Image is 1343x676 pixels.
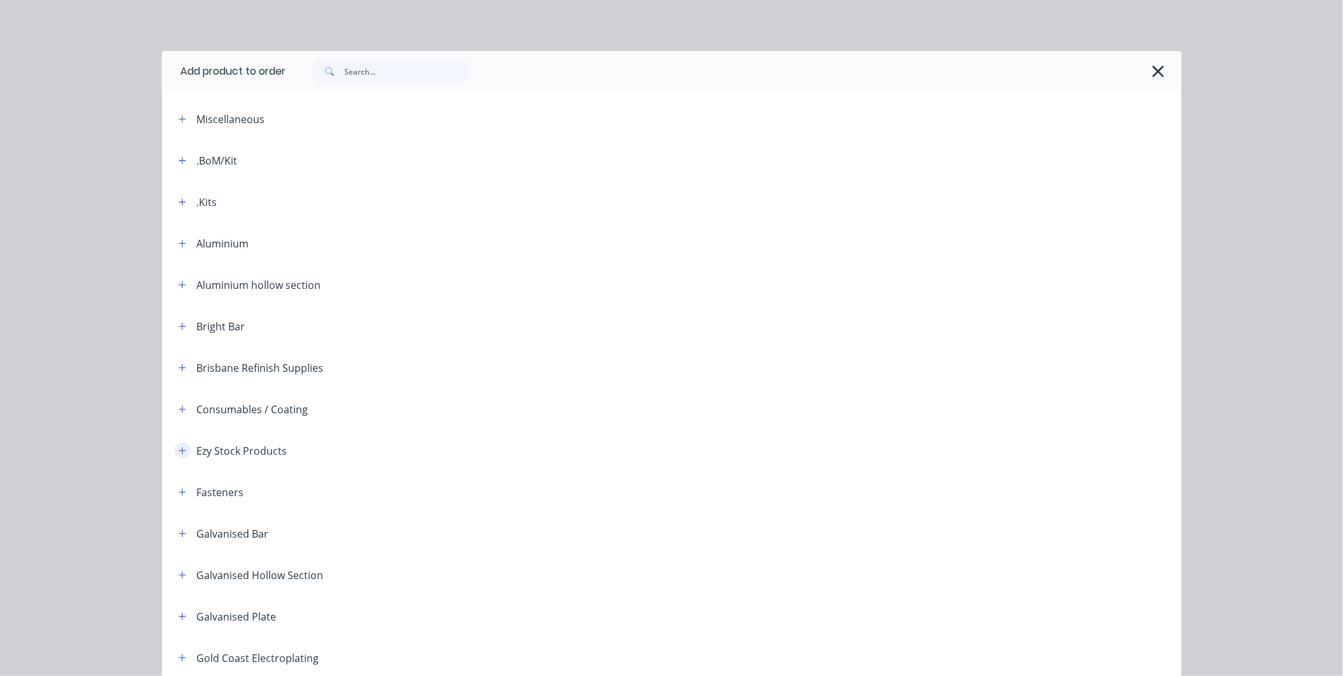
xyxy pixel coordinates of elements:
[197,650,319,666] div: Gold Coast Electroplating
[197,402,309,417] div: Consumables / Coating
[197,609,277,624] div: Galvanised Plate
[345,59,471,84] input: Search...
[197,360,324,376] div: Brisbane Refinish Supplies
[197,195,217,210] div: .Kits
[197,526,269,541] div: Galvanised Bar
[162,51,286,92] div: Add product to order
[197,153,238,168] div: .BoM/Kit
[197,568,324,583] div: Galvanised Hollow Section
[197,485,244,500] div: Fasteners
[197,112,265,127] div: Miscellaneous
[197,443,287,459] div: Ezy Stock Products
[197,236,249,251] div: Aluminium
[197,277,321,293] div: Aluminium hollow section
[197,319,245,334] div: Bright Bar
